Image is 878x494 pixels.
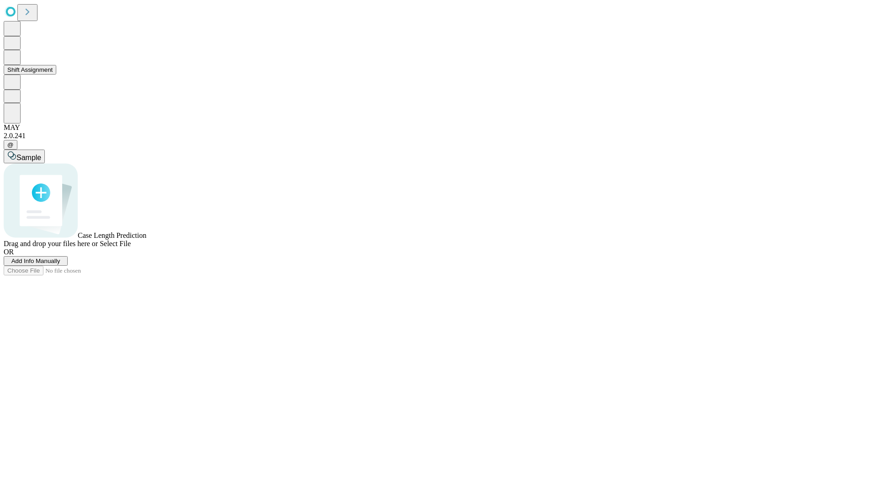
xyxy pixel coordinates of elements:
[78,231,146,239] span: Case Length Prediction
[100,240,131,247] span: Select File
[11,258,60,264] span: Add Info Manually
[4,248,14,256] span: OR
[4,240,98,247] span: Drag and drop your files here or
[16,154,41,161] span: Sample
[4,123,874,132] div: MAY
[4,65,56,75] button: Shift Assignment
[7,141,14,148] span: @
[4,132,874,140] div: 2.0.241
[4,256,68,266] button: Add Info Manually
[4,150,45,163] button: Sample
[4,140,17,150] button: @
